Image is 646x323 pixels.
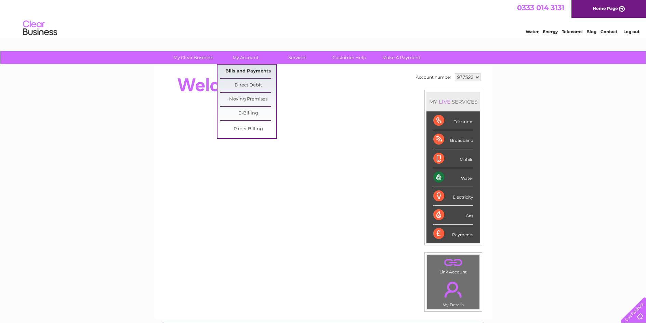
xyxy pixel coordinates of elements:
[220,122,276,136] a: Paper Billing
[217,51,274,64] a: My Account
[433,130,473,149] div: Broadband
[269,51,326,64] a: Services
[433,168,473,187] div: Water
[437,98,452,105] div: LIVE
[427,255,480,276] td: Link Account
[414,71,453,83] td: Account number
[562,29,582,34] a: Telecoms
[220,79,276,92] a: Direct Debit
[601,29,617,34] a: Contact
[426,92,480,111] div: MY SERVICES
[433,225,473,243] div: Payments
[586,29,596,34] a: Blog
[433,149,473,168] div: Mobile
[543,29,558,34] a: Energy
[162,4,485,33] div: Clear Business is a trading name of Verastar Limited (registered in [GEOGRAPHIC_DATA] No. 3667643...
[526,29,539,34] a: Water
[517,3,564,12] a: 0333 014 3131
[220,93,276,106] a: Moving Premises
[429,257,478,269] a: .
[433,206,473,225] div: Gas
[623,29,640,34] a: Log out
[373,51,430,64] a: Make A Payment
[427,276,480,309] td: My Details
[220,65,276,78] a: Bills and Payments
[23,18,57,39] img: logo.png
[321,51,378,64] a: Customer Help
[433,187,473,206] div: Electricity
[220,107,276,120] a: E-Billing
[165,51,222,64] a: My Clear Business
[433,111,473,130] div: Telecoms
[429,278,478,301] a: .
